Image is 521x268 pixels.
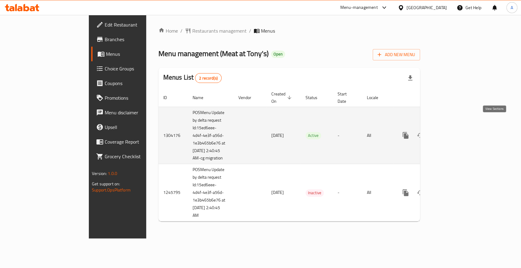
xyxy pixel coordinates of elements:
[306,132,321,139] span: Active
[306,189,324,196] span: Inactive
[362,164,393,221] td: All
[163,94,175,101] span: ID
[271,51,285,58] div: Open
[92,186,131,194] a: Support.OpsPlatform
[108,170,117,177] span: 1.0.0
[413,185,428,200] button: Change Status
[340,4,378,11] div: Menu-management
[398,128,413,143] button: more
[192,27,247,34] span: Restaurants management
[511,4,513,11] span: A
[367,94,386,101] span: Locale
[398,185,413,200] button: more
[91,47,176,61] a: Menus
[91,105,176,120] a: Menu disclaimer
[91,149,176,164] a: Grocery Checklist
[413,128,428,143] button: Change Status
[306,94,325,101] span: Status
[92,180,120,188] span: Get support on:
[158,88,462,222] table: enhanced table
[261,27,275,34] span: Menus
[105,153,171,160] span: Grocery Checklist
[373,49,420,60] button: Add New Menu
[407,4,447,11] div: [GEOGRAPHIC_DATA]
[185,27,247,34] a: Restaurants management
[271,52,285,57] span: Open
[333,107,362,164] td: -
[91,32,176,47] a: Branches
[105,138,171,145] span: Coverage Report
[195,75,221,81] span: 2 record(s)
[393,88,462,107] th: Actions
[92,170,107,177] span: Version:
[91,61,176,76] a: Choice Groups
[163,73,222,83] h2: Menus List
[333,164,362,221] td: -
[271,90,293,105] span: Created On
[158,47,269,60] span: Menu management ( Meat at Tony's )
[306,189,324,197] div: Inactive
[105,36,171,43] span: Branches
[193,94,211,101] span: Name
[180,27,183,34] li: /
[238,94,259,101] span: Vendor
[91,76,176,91] a: Coupons
[105,21,171,28] span: Edit Restaurant
[362,107,393,164] td: All
[188,107,233,164] td: POSMenu Update by delta request Id:15ed6eee-4d4f-4e3f-a56d-1e3b465b6e76 at [DATE] 2:40:45 AM-cg m...
[195,73,222,83] div: Total records count
[106,50,171,58] span: Menus
[105,109,171,116] span: Menu disclaimer
[91,120,176,134] a: Upsell
[271,131,284,139] span: [DATE]
[105,65,171,72] span: Choice Groups
[91,17,176,32] a: Edit Restaurant
[271,188,284,196] span: [DATE]
[403,71,418,85] div: Export file
[91,134,176,149] a: Coverage Report
[249,27,251,34] li: /
[105,80,171,87] span: Coupons
[188,164,233,221] td: POSMenu Update by delta request Id:15ed6eee-4d4f-4e3f-a56d-1e3b465b6e76 at [DATE] 2:40:45 AM
[91,91,176,105] a: Promotions
[105,94,171,102] span: Promotions
[378,51,415,59] span: Add New Menu
[338,90,355,105] span: Start Date
[105,123,171,131] span: Upsell
[158,27,420,34] nav: breadcrumb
